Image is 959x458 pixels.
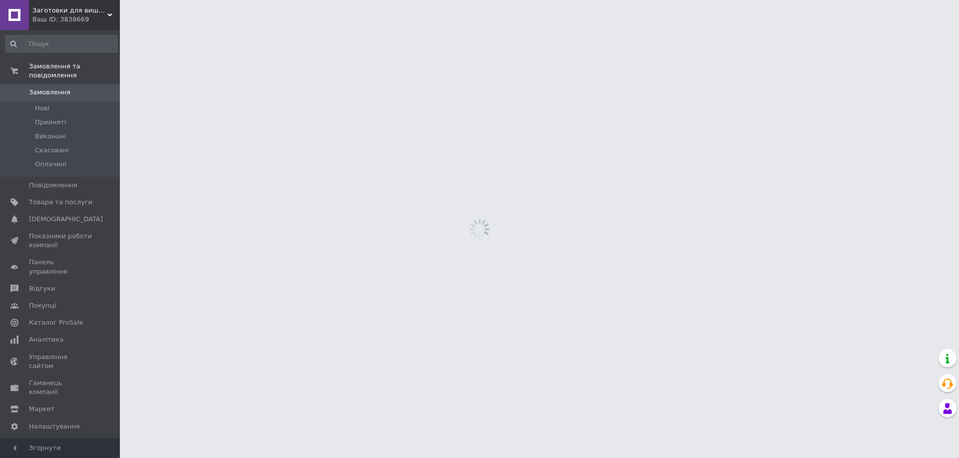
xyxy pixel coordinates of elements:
[32,6,107,15] span: Заготовки для вишивки Світанок тм
[29,258,92,276] span: Панель управління
[29,284,55,293] span: Відгуки
[35,132,66,141] span: Виконані
[29,422,80,431] span: Налаштування
[29,318,83,327] span: Каталог ProSale
[29,335,63,344] span: Аналітика
[29,232,92,250] span: Показники роботи компанії
[29,379,92,397] span: Гаманець компанії
[29,88,70,97] span: Замовлення
[29,62,120,80] span: Замовлення та повідомлення
[29,405,54,414] span: Маркет
[32,15,120,24] div: Ваш ID: 3838669
[29,353,92,371] span: Управління сайтом
[5,35,118,53] input: Пошук
[35,146,69,155] span: Скасовані
[29,198,92,207] span: Товари та послуги
[29,215,103,224] span: [DEMOGRAPHIC_DATA]
[29,301,56,310] span: Покупці
[29,181,77,190] span: Повідомлення
[35,104,49,113] span: Нові
[35,160,66,169] span: Оплачені
[35,118,66,127] span: Прийняті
